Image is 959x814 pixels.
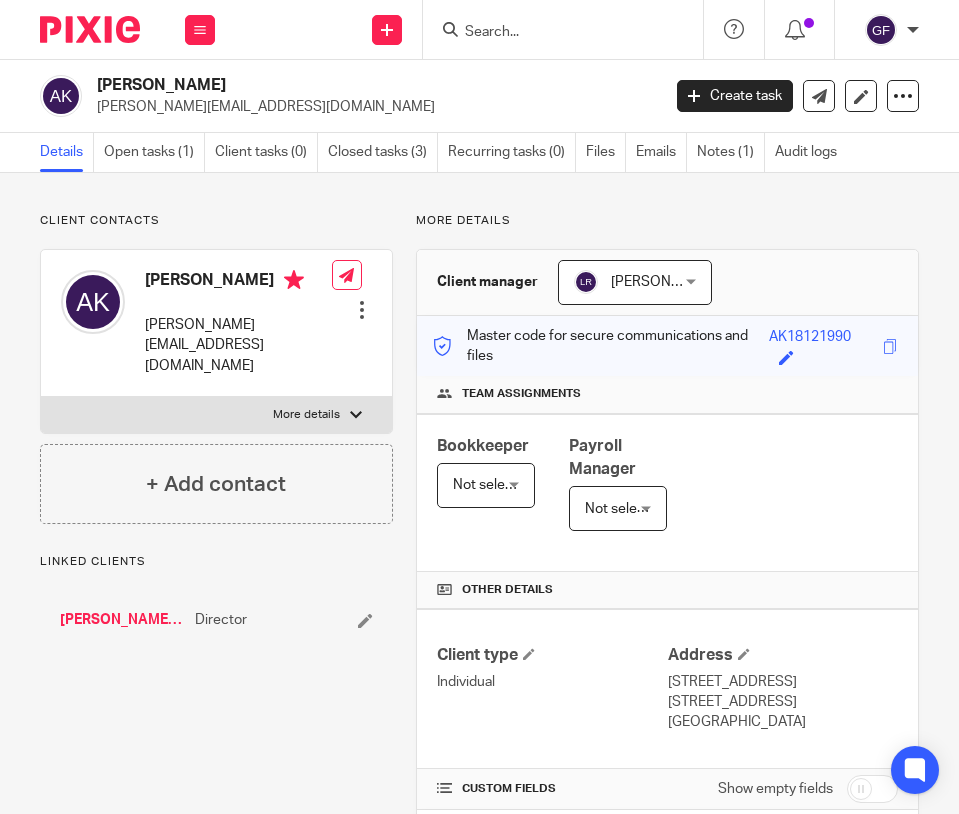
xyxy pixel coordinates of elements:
p: [STREET_ADDRESS] [668,672,898,692]
a: Create task [677,80,793,112]
i: Primary [284,270,304,290]
img: svg%3E [61,270,125,334]
a: Files [586,133,626,172]
span: Payroll Manager [569,438,636,477]
img: svg%3E [574,270,598,294]
a: [PERSON_NAME] Automated Solutions [60,610,185,630]
h4: Client type [437,645,667,666]
span: Director [195,610,247,630]
img: svg%3E [40,75,82,117]
h2: [PERSON_NAME] [97,75,537,96]
p: Master code for secure communications and files [432,326,769,367]
a: Client tasks (0) [215,133,318,172]
div: AK18121990 [769,327,851,350]
input: Search [463,24,643,42]
a: Emails [636,133,687,172]
h4: + Add contact [146,469,286,500]
p: More details [273,407,340,423]
img: Pixie [40,16,140,43]
span: Team assignments [462,386,581,402]
h4: CUSTOM FIELDS [437,781,667,797]
p: More details [416,213,919,229]
h3: Client manager [437,272,538,292]
span: [PERSON_NAME] [611,275,721,289]
a: Closed tasks (3) [328,133,438,172]
p: [GEOGRAPHIC_DATA] [668,712,898,732]
p: [PERSON_NAME][EMAIL_ADDRESS][DOMAIN_NAME] [145,315,332,376]
img: svg%3E [865,14,897,46]
h4: Address [668,645,898,666]
span: Not selected [585,502,666,516]
label: Show empty fields [718,779,833,799]
a: Details [40,133,94,172]
span: Other details [462,582,553,598]
p: Linked clients [40,554,393,570]
p: [STREET_ADDRESS] [668,692,898,712]
p: [PERSON_NAME][EMAIL_ADDRESS][DOMAIN_NAME] [97,97,647,117]
span: Bookkeeper [437,438,529,454]
p: Client contacts [40,213,393,229]
span: Not selected [453,478,534,492]
a: Open tasks (1) [104,133,205,172]
a: Recurring tasks (0) [448,133,576,172]
a: Audit logs [775,133,847,172]
a: Notes (1) [697,133,765,172]
h4: [PERSON_NAME] [145,270,332,295]
p: Individual [437,672,667,692]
